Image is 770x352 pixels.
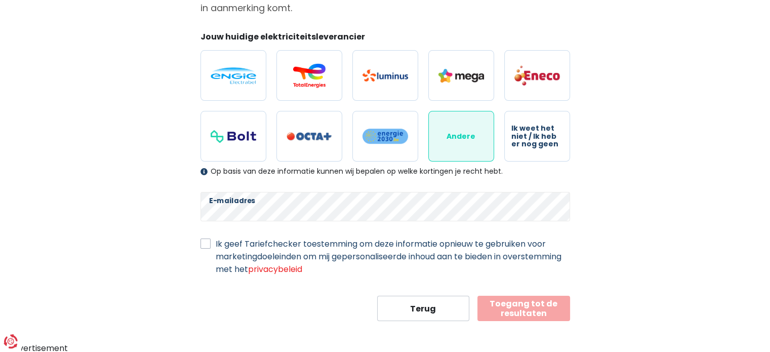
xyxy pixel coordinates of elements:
img: Bolt [211,130,256,143]
img: Total Energies / Lampiris [287,63,332,88]
img: Energie2030 [362,128,408,144]
img: Engie / Electrabel [211,67,256,84]
div: Op basis van deze informatie kunnen wij bepalen op welke kortingen je recht hebt. [200,167,570,176]
img: Mega [438,69,484,83]
label: Ik geef Tariefchecker toestemming om deze informatie opnieuw te gebruiken voor marketingdoeleinde... [216,238,570,276]
a: privacybeleid [248,263,302,275]
button: Toegang tot de resultaten [477,296,570,321]
span: Andere [447,133,475,140]
img: Luminus [362,69,408,82]
img: Octa+ [287,132,332,141]
span: Ik weet het niet / Ik heb er nog geen [511,125,563,148]
button: Terug [377,296,470,321]
img: Eneco [514,65,560,86]
legend: Jouw huidige elektriciteitsleverancier [200,31,570,47]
